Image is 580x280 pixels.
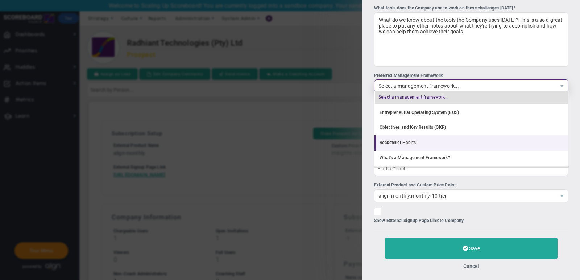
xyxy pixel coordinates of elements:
[374,80,556,92] span: Select a management framework...
[374,182,568,189] div: External Product and Custom Price Point
[463,263,479,269] button: Cancel
[374,105,568,120] li: Entrepreneurial Operating System (EOS)
[385,238,558,259] button: Save
[374,120,568,135] li: Objectives and Key Results (OKR)
[374,190,556,202] span: align-monthly.monthly-10-tier
[374,72,568,79] div: Preferred Management Framework
[374,151,568,166] li: What's a Management Framework?
[469,246,480,251] span: Save
[556,190,568,202] span: select
[374,5,568,12] div: What tools does the Company use to work on these challenges [DATE]?
[374,12,568,67] div: What do we know about the tools the Company uses [DATE]? This is also a great place to put any ot...
[374,91,568,104] div: Select a management framework...
[556,80,568,92] span: select
[374,161,568,176] input: Coach
[374,218,464,223] label: Show External Signup Page Link to Company
[374,135,568,151] li: Rockefeller Habits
